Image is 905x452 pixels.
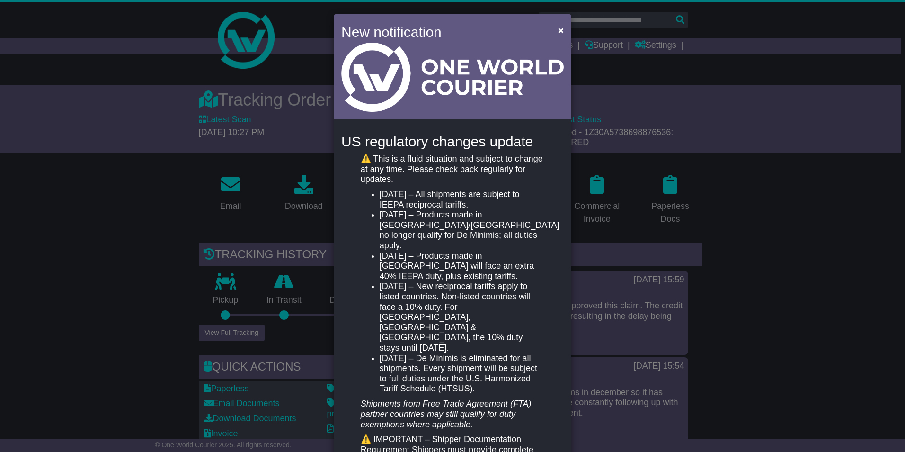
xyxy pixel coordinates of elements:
h4: New notification [341,21,544,43]
li: [DATE] – New reciprocal tariffs apply to listed countries. Non-listed countries will face a 10% d... [380,281,544,353]
p: ⚠️ This is a fluid situation and subject to change at any time. Please check back regularly for u... [361,154,544,185]
button: Close [553,20,568,40]
em: Shipments from Free Trade Agreement (FTA) partner countries may still qualify for duty exemptions... [361,399,532,429]
li: [DATE] – All shipments are subject to IEEPA reciprocal tariffs. [380,190,544,210]
img: Light [341,43,564,112]
li: [DATE] – Products made in [GEOGRAPHIC_DATA] will face an extra 40% IEEPA duty, plus existing tari... [380,251,544,282]
li: [DATE] – Products made in [GEOGRAPHIC_DATA]/[GEOGRAPHIC_DATA] no longer qualify for De Minimis; a... [380,210,544,251]
span: × [558,25,564,36]
li: [DATE] – De Minimis is eliminated for all shipments. Every shipment will be subject to full dutie... [380,353,544,394]
h4: US regulatory changes update [341,134,564,149]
